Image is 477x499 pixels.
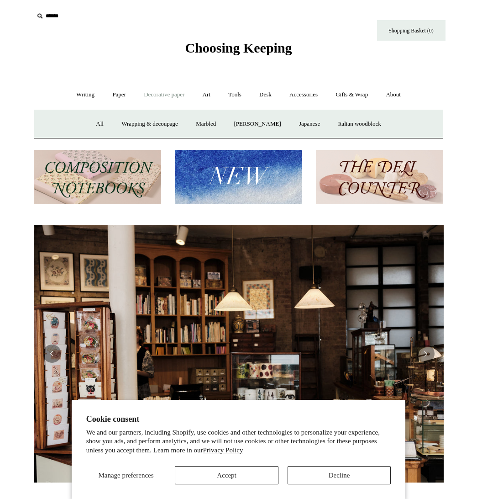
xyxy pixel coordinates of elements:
span: Choosing Keeping [185,40,292,55]
a: Tools [220,83,250,107]
button: Previous [43,345,61,363]
a: [PERSON_NAME] [225,112,289,136]
a: Wrapping & decoupage [113,112,186,136]
button: Manage preferences [86,466,166,484]
a: Marbled [188,112,224,136]
a: About [377,83,409,107]
a: All [88,112,112,136]
button: Next [416,345,435,363]
a: Writing [68,83,103,107]
a: Art [194,83,219,107]
img: The Deli Counter [316,150,443,204]
img: 20250131 INSIDE OF THE SHOP.jpg__PID:b9484a69-a10a-4bde-9e8d-1408d3d5e6ad [34,225,444,483]
button: Decline [288,466,391,484]
a: Choosing Keeping [185,48,292,54]
a: Japanese [291,112,328,136]
span: Manage preferences [98,472,153,479]
a: Desk [251,83,280,107]
a: Gifts & Wrap [327,83,376,107]
button: Accept [175,466,278,484]
a: Paper [104,83,134,107]
h2: Cookie consent [86,414,391,424]
a: Privacy Policy [203,446,243,454]
p: We and our partners, including Shopify, use cookies and other technologies to personalize your ex... [86,428,391,455]
a: Italian woodblock [330,112,389,136]
img: New.jpg__PID:f73bdf93-380a-4a35-bcfe-7823039498e1 [175,150,302,204]
a: Decorative paper [136,83,193,107]
img: 202302 Composition ledgers.jpg__PID:69722ee6-fa44-49dd-a067-31375e5d54ec [34,150,161,204]
a: Shopping Basket (0) [377,20,446,41]
a: Accessories [281,83,326,107]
